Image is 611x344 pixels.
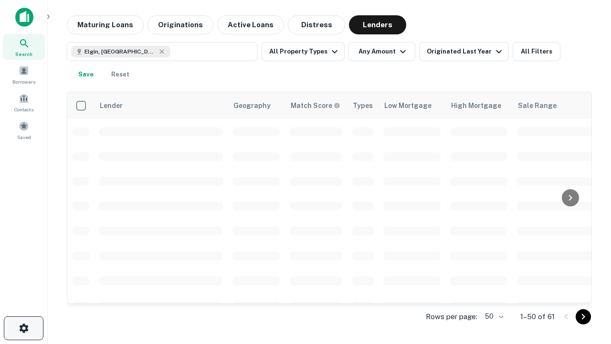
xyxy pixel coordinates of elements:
th: Types [347,92,379,119]
span: Search [15,50,32,58]
th: Geography [228,92,285,119]
button: Originated Last Year [419,42,509,61]
h6: Match Score [291,100,338,111]
button: Maturing Loans [67,15,144,34]
th: Sale Range [512,92,598,119]
span: Contacts [14,106,33,113]
span: Borrowers [12,78,35,86]
button: Elgin, [GEOGRAPHIC_DATA], [GEOGRAPHIC_DATA] [67,42,258,61]
div: Low Mortgage [384,100,432,111]
img: capitalize-icon.png [15,8,33,27]
div: Originated Last Year [427,46,505,57]
div: Lender [100,100,123,111]
button: Lenders [349,15,406,34]
button: All Property Types [262,42,345,61]
button: Reset [105,65,136,84]
span: Saved [17,133,31,141]
button: Active Loans [217,15,284,34]
p: Rows per page: [426,311,477,322]
th: High Mortgage [445,92,512,119]
iframe: Chat Widget [563,237,611,283]
button: Save your search to get updates of matches that match your search criteria. [71,65,101,84]
div: Capitalize uses an advanced AI algorithm to match your search with the best lender. The match sco... [291,100,340,111]
a: Saved [3,117,45,143]
button: Go to next page [576,309,591,324]
th: Lender [94,92,228,119]
div: Sale Range [518,100,557,111]
div: Geography [233,100,271,111]
button: All Filters [513,42,560,61]
a: Search [3,34,45,60]
a: Contacts [3,89,45,115]
div: Types [353,100,373,111]
a: Borrowers [3,62,45,87]
span: Elgin, [GEOGRAPHIC_DATA], [GEOGRAPHIC_DATA] [84,47,156,56]
th: Capitalize uses an advanced AI algorithm to match your search with the best lender. The match sco... [285,92,347,119]
th: Low Mortgage [379,92,445,119]
button: Originations [147,15,213,34]
div: High Mortgage [451,100,501,111]
button: Distress [288,15,345,34]
div: 50 [481,310,505,323]
button: Any Amount [348,42,415,61]
p: 1–50 of 61 [520,311,555,322]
